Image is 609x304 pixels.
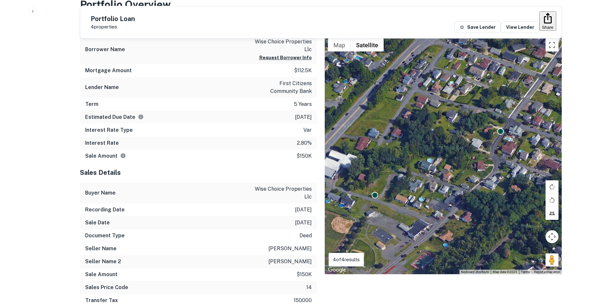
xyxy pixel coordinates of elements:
h6: Seller Name 2 [85,258,121,265]
h6: Sale Amount [85,271,118,278]
p: [PERSON_NAME] [268,258,312,265]
a: Report a map error [534,270,560,274]
h6: Term [85,100,98,108]
p: $150k [297,152,312,160]
button: Request Borrower Info [259,54,312,62]
img: Google [326,266,348,274]
svg: The values displayed on the website are for informational purposes only and may be reported incor... [120,153,126,159]
h6: Interest Rate Type [85,126,133,134]
p: 14 [306,284,312,291]
p: [DATE] [295,219,312,227]
p: 4 of 4 results [333,256,360,264]
h6: Sales Price Code [85,284,128,291]
p: [DATE] [295,206,312,214]
button: Map camera controls [546,230,558,243]
h6: Estimated Due Date [85,113,144,121]
p: $112.5k [294,67,312,74]
button: Save Lender [454,21,501,33]
button: Show satellite imagery [351,39,384,51]
h6: Lender Name [85,84,119,91]
button: Keyboard shortcuts [461,270,489,274]
p: deed [299,232,312,240]
a: View Lender [501,21,539,33]
button: Rotate map counterclockwise [546,194,558,207]
p: 4 properties [91,24,135,30]
button: Rotate map clockwise [546,180,558,193]
h6: Seller Name [85,245,117,253]
h6: Mortgage Amount [85,67,132,74]
button: Show street map [328,39,351,51]
h6: Borrower Name [85,46,125,53]
p: 5 years [294,100,312,108]
h5: Portfolio Loan [91,16,135,22]
h6: Document Type [85,232,125,240]
h6: Sale Amount [85,152,126,160]
iframe: Chat Widget [577,231,609,263]
p: first citizens community bank [254,80,312,95]
button: Tilt map [546,207,558,220]
button: Share [539,11,556,31]
button: Toggle fullscreen view [546,39,558,51]
span: Map data ©2025 [493,270,517,274]
h6: Buyer Name [85,189,116,197]
p: wise choice properties llc [254,185,312,201]
p: wise choice properties llc [254,38,312,53]
p: [DATE] [295,113,312,121]
h6: Recording Date [85,206,125,214]
p: [PERSON_NAME] [268,245,312,253]
h6: Interest Rate [85,139,119,147]
h6: Sale Date [85,219,110,227]
p: $150k [297,271,312,278]
svg: Estimate is based on a standard schedule for this type of loan. [138,114,144,120]
h5: Sales Details [80,168,317,177]
p: var [303,126,312,134]
a: Open this area in Google Maps (opens a new window) [326,266,348,274]
a: Terms (opens in new tab) [521,270,530,274]
button: Drag Pegman onto the map to open Street View [546,253,558,266]
p: 2.80% [297,139,312,147]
